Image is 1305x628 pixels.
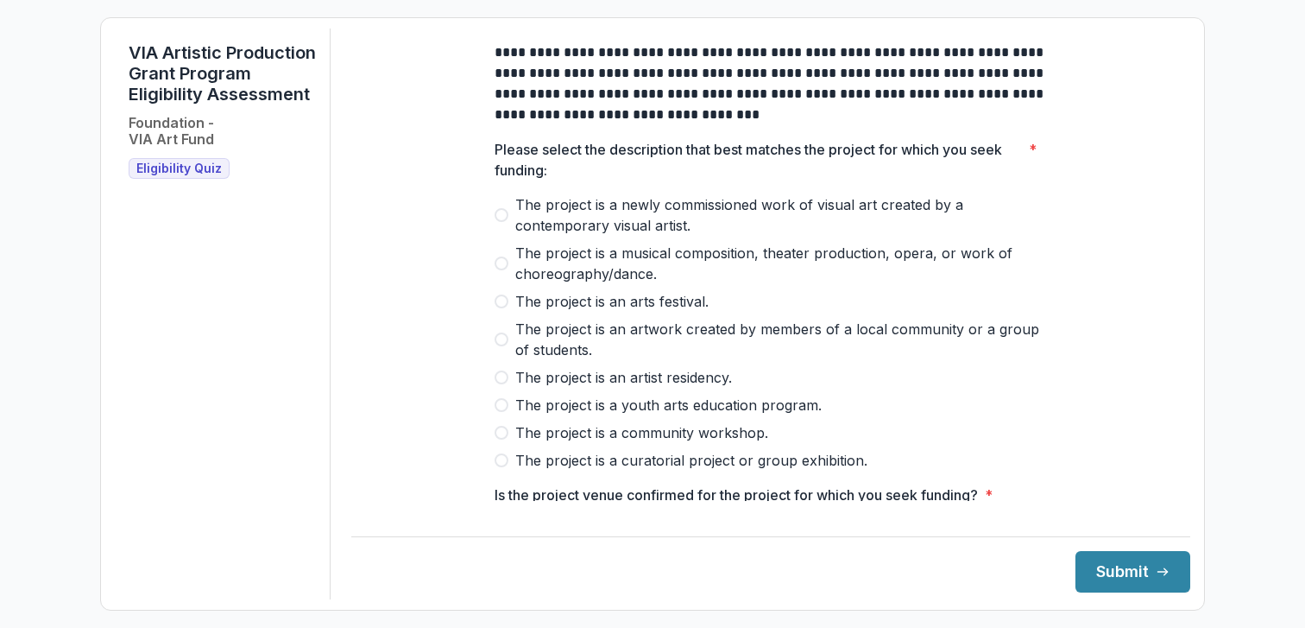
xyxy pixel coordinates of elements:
span: The project is an arts festival. [515,291,709,312]
button: Submit [1075,551,1190,593]
p: Is the project venue confirmed for the project for which you seek funding? [495,485,978,505]
span: The project is a newly commissioned work of visual art created by a contemporary visual artist. [515,194,1047,236]
span: The project is a community workshop. [515,422,768,443]
span: Eligibility Quiz [136,162,222,176]
span: The project is a youth arts education program. [515,395,822,415]
span: The project is an artwork created by members of a local community or a group of students. [515,319,1047,360]
span: The project is a curatorial project or group exhibition. [515,450,867,471]
span: The project is an artist residency. [515,367,732,388]
h2: Foundation - VIA Art Fund [129,115,214,148]
p: Please select the description that best matches the project for which you seek funding: [495,139,1022,181]
h1: VIA Artistic Production Grant Program Eligibility Assessment [129,42,316,105]
span: The project is a musical composition, theater production, opera, or work of choreography/dance. [515,243,1047,284]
